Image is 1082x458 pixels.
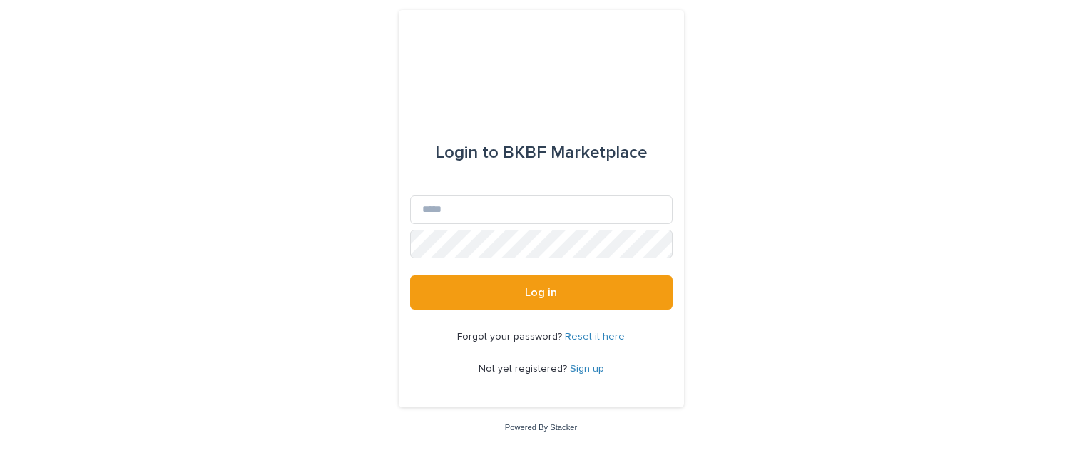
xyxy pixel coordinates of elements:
[570,364,604,374] a: Sign up
[479,364,570,374] span: Not yet registered?
[505,423,577,432] a: Powered By Stacker
[435,133,647,173] div: BKBF Marketplace
[565,332,625,342] a: Reset it here
[525,287,557,298] span: Log in
[469,44,613,87] img: l65f3yHPToSKODuEVUav
[435,144,499,161] span: Login to
[457,332,565,342] span: Forgot your password?
[410,275,673,310] button: Log in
